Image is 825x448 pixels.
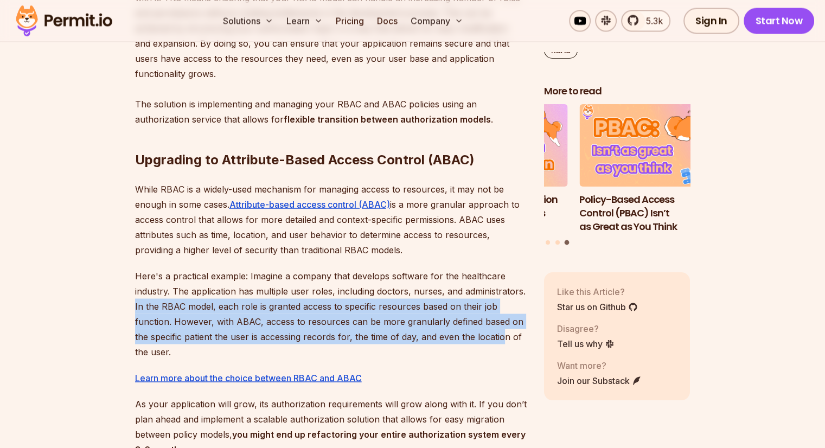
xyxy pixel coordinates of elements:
[135,181,527,257] p: While RBAC is a widely-used mechanism for managing access to resources, it may not be enough in s...
[11,2,117,39] img: Permit logo
[683,8,739,34] a: Sign In
[744,8,815,34] a: Start Now
[544,105,690,247] div: Posts
[565,240,570,245] button: Go to slide 3
[557,359,642,372] p: Want more?
[135,372,362,383] a: Learn more about the choice between RBAC and ABAC
[421,105,568,187] img: Implementing Authentication and Authorization in Next.js
[557,337,615,350] a: Tell us why
[557,374,642,387] a: Join our Substack
[373,10,402,31] a: Docs
[544,85,690,98] h2: More to read
[421,193,568,220] h3: Implementing Authentication and Authorization in Next.js
[557,300,638,313] a: Star us on Github
[579,193,726,233] h3: Policy-Based Access Control (PBAC) Isn’t as Great as You Think
[557,322,615,335] p: Disagree?
[557,285,638,298] p: Like this Article?
[135,268,527,359] p: Here's a practical example: Imagine a company that develops software for the healthcare industry....
[555,240,560,245] button: Go to slide 2
[579,105,726,234] li: 3 of 3
[219,10,278,31] button: Solutions
[406,10,468,31] button: Company
[621,10,670,31] a: 5.3k
[639,14,663,27] span: 5.3k
[421,105,568,234] li: 2 of 3
[331,10,368,31] a: Pricing
[229,199,390,209] a: Attribute-based access control (ABAC)
[284,114,491,125] strong: flexible transition between authorization models
[135,107,527,168] h2: Upgrading to Attribute-Based Access Control (ABAC)
[546,240,550,245] button: Go to slide 1
[579,105,726,187] img: Policy-Based Access Control (PBAC) Isn’t as Great as You Think
[282,10,327,31] button: Learn
[579,105,726,234] a: Policy-Based Access Control (PBAC) Isn’t as Great as You ThinkPolicy-Based Access Control (PBAC) ...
